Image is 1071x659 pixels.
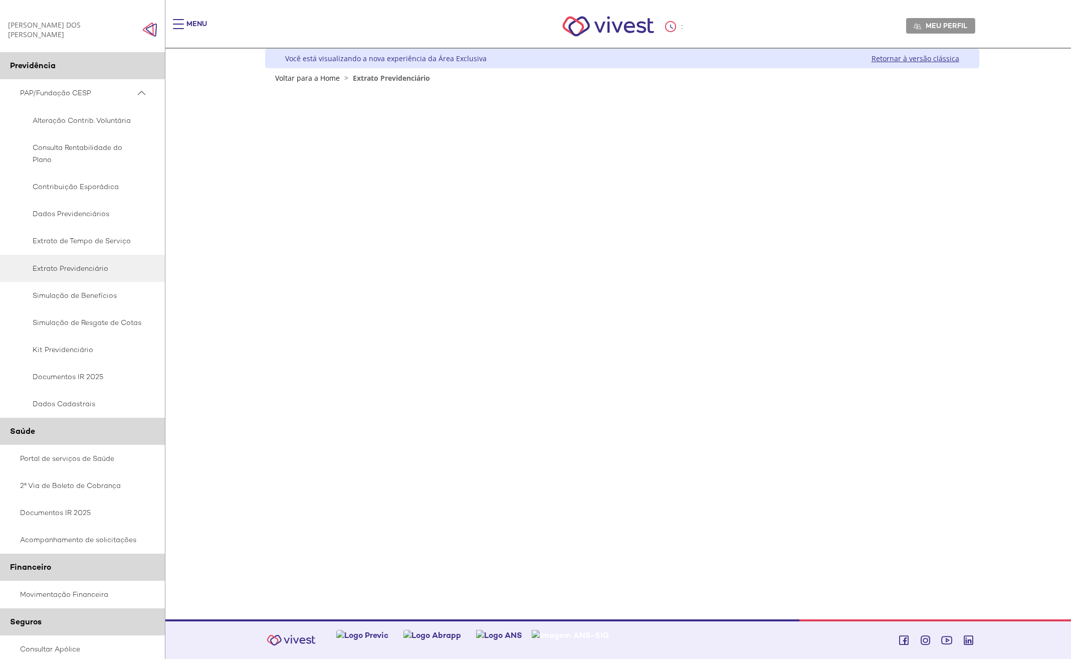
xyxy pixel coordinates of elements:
[926,21,967,30] span: Meu perfil
[20,141,142,166] span: Consulta Rentabilidade do Plano
[261,629,321,651] img: Vivest
[551,5,665,48] img: Vivest
[342,73,351,83] span: >
[476,630,522,640] img: Logo ANS
[336,630,388,640] img: Logo Previc
[285,54,487,63] div: Você está visualizando a nova experiência da Área Exclusiva
[665,21,685,32] div: :
[8,20,129,39] div: [PERSON_NAME] DOS [PERSON_NAME]
[353,73,430,83] span: Extrato Previdenciário
[20,371,142,383] span: Documentos IR 2025
[20,289,142,301] span: Simulação de Benefícios
[872,54,959,63] a: Retornar à versão clássica
[20,316,142,328] span: Simulação de Resgate de Cotas
[20,208,142,220] span: Dados Previdenciários
[258,49,979,619] div: Vivest
[10,426,35,436] span: Saúde
[10,616,42,627] span: Seguros
[10,60,56,71] span: Previdência
[10,562,51,572] span: Financeiro
[20,181,142,193] span: Contribuição Esporádica
[186,19,207,39] div: Menu
[403,630,461,640] img: Logo Abrapp
[142,22,157,37] img: Fechar menu
[906,18,975,33] a: Meu perfil
[20,344,142,356] span: Kit Previdenciário
[532,630,609,640] img: Imagem ANS-SIG
[275,73,340,83] a: Voltar para a Home
[20,235,142,247] span: Extrato de Tempo de Serviço
[914,23,921,30] img: Meu perfil
[20,262,142,274] span: Extrato Previdenciário
[20,87,135,99] span: PAP/Fundação CESP
[142,22,157,37] span: Click to close side navigation.
[165,619,1071,659] footer: Vivest
[20,114,142,126] span: Alteração Contrib. Voluntária
[20,398,142,410] span: Dados Cadastrais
